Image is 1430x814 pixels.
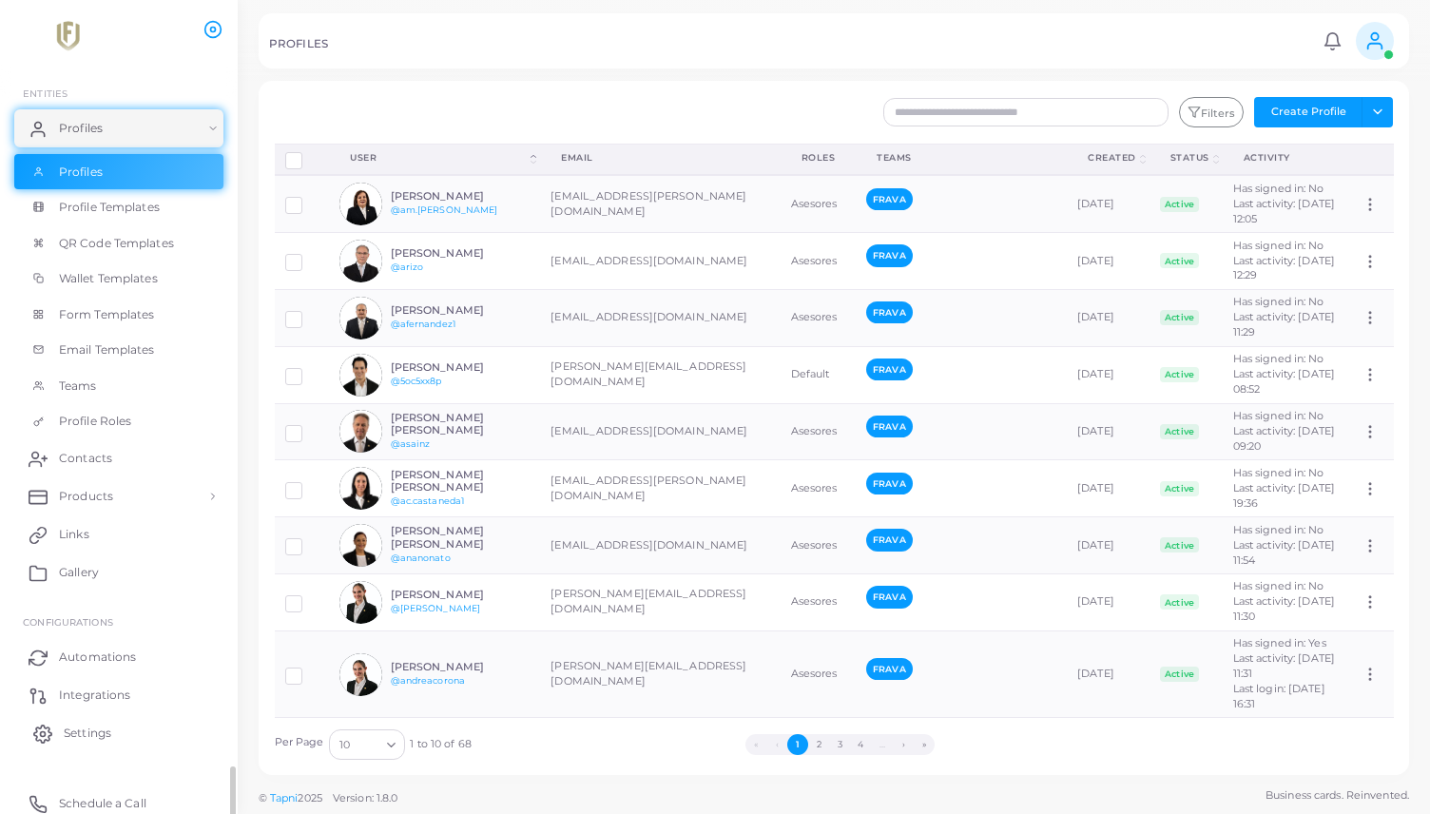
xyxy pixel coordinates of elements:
a: Contacts [14,439,223,477]
span: Teams [59,378,97,395]
span: 10 [339,735,350,755]
a: @arizo [391,262,424,272]
span: Last login: [DATE] 16:31 [1233,682,1325,710]
img: avatar [339,653,382,696]
td: [DATE] [1067,289,1150,346]
img: avatar [339,297,382,339]
h6: [PERSON_NAME] [PERSON_NAME] [391,412,531,436]
td: Default [781,346,857,403]
span: 2025 [298,790,321,806]
span: Has signed in: No [1233,182,1324,195]
button: Go to page 2 [808,734,829,755]
a: @asainz [391,438,431,449]
span: Active [1160,594,1200,610]
span: Last activity: [DATE] 09:20 [1233,424,1335,453]
a: Automations [14,638,223,676]
td: [PERSON_NAME][EMAIL_ADDRESS][DOMAIN_NAME] [540,346,780,403]
img: avatar [339,467,382,510]
span: Last activity: [DATE] 12:29 [1233,254,1335,282]
td: [EMAIL_ADDRESS][DOMAIN_NAME] [540,289,780,346]
h6: [PERSON_NAME] [391,589,531,601]
a: Products [14,477,223,515]
h6: [PERSON_NAME] [391,661,531,673]
button: Go to last page [914,734,935,755]
div: Status [1170,151,1209,165]
img: avatar [339,240,382,282]
span: Last activity: [DATE] 08:52 [1233,367,1335,396]
td: [EMAIL_ADDRESS][DOMAIN_NAME] [540,233,780,290]
a: @ananonato [391,552,451,563]
span: FRAVA [866,244,913,266]
h6: [PERSON_NAME] [391,361,531,374]
span: Settings [64,725,111,742]
span: Automations [59,649,136,666]
span: Active [1160,253,1200,268]
button: Filters [1179,97,1244,127]
span: FRAVA [866,529,913,551]
div: Search for option [329,729,405,760]
span: Profile Roles [59,413,131,430]
a: Profiles [14,109,223,147]
td: Asesores [781,403,857,460]
a: @5oc5xx8p [391,376,442,386]
span: FRAVA [866,188,913,210]
h6: [PERSON_NAME] [391,190,531,203]
span: Version: 1.8.0 [333,791,398,804]
button: Go to next page [893,734,914,755]
td: [EMAIL_ADDRESS][DOMAIN_NAME] [540,403,780,460]
input: Search for option [352,734,379,755]
a: @afernandez1 [391,319,455,329]
span: Active [1160,424,1200,439]
span: FRAVA [866,416,913,437]
span: Integrations [59,687,130,704]
td: Asesores [781,460,857,517]
td: [EMAIL_ADDRESS][DOMAIN_NAME] [540,517,780,574]
a: Profile Templates [14,189,223,225]
a: Email Templates [14,332,223,368]
span: Active [1160,310,1200,325]
span: Profiles [59,120,103,137]
td: Asesores [781,175,857,232]
span: ENTITIES [23,87,68,99]
a: @[PERSON_NAME] [391,603,481,613]
a: @ac.castaneda1 [391,495,465,506]
span: Last activity: [DATE] 12:05 [1233,197,1335,225]
td: [EMAIL_ADDRESS][PERSON_NAME][DOMAIN_NAME] [540,175,780,232]
a: QR Code Templates [14,225,223,262]
span: Has signed in: No [1233,295,1324,308]
div: Roles [802,151,836,165]
a: @am.[PERSON_NAME] [391,204,498,215]
img: avatar [339,524,382,567]
td: Asesores [781,630,857,718]
span: Active [1160,667,1200,682]
span: Active [1160,367,1200,382]
a: Form Templates [14,297,223,333]
img: logo [17,18,123,53]
td: Asesores [781,233,857,290]
div: Created [1088,151,1136,165]
div: Email [561,151,759,165]
span: Has signed in: No [1233,579,1324,592]
td: [DATE] [1067,573,1150,630]
span: Links [59,526,89,543]
a: Integrations [14,676,223,714]
td: [DATE] [1067,346,1150,403]
td: [DATE] [1067,517,1150,574]
img: avatar [339,581,382,624]
a: Gallery [14,553,223,591]
h6: [PERSON_NAME] [PERSON_NAME] [391,525,531,550]
span: Last activity: [DATE] 11:54 [1233,538,1335,567]
span: Schedule a Call [59,795,146,812]
a: @andreacorona [391,675,465,686]
span: Has signed in: No [1233,239,1324,252]
span: 1 to 10 of 68 [410,737,471,752]
span: Email Templates [59,341,155,359]
span: Profile Templates [59,199,160,216]
span: Contacts [59,450,112,467]
h6: [PERSON_NAME] [PERSON_NAME] [391,469,531,494]
span: © [259,790,397,806]
span: Has signed in: No [1233,352,1324,365]
span: Configurations [23,616,113,628]
a: Settings [14,714,223,752]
